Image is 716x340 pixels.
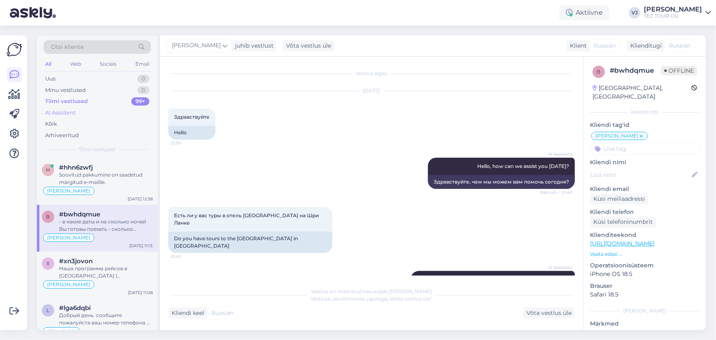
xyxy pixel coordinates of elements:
div: Do you have tours to the [GEOGRAPHIC_DATA] in [GEOGRAPHIC_DATA] [168,232,332,253]
span: [PERSON_NAME] [172,41,221,50]
p: iPhone OS 18.5 [590,270,700,278]
div: - в какие даты и на сколько ночей Вы готовы поехать - сколько человек путешествует. Если с Вами е... [59,218,153,233]
span: Hello, how can we assist you [DATE]? [477,163,569,169]
span: [PERSON_NAME] [595,133,638,138]
div: Hello [168,126,215,140]
div: All [43,59,53,69]
div: Kliendi keel [168,309,204,317]
p: Kliendi nimi [590,158,700,167]
div: Kliendi info [590,108,700,116]
div: # bwhdqmue [610,66,661,76]
div: Vestlus algas [168,70,575,77]
span: Otsi kliente [51,43,84,51]
p: Kliendi email [590,185,700,193]
span: [PERSON_NAME] [47,282,90,287]
div: 0 [137,86,149,94]
div: Klienditugi [627,41,662,50]
p: Brauser [590,282,700,290]
div: Web [69,59,83,69]
div: Наша программа рейсов в [GEOGRAPHIC_DATA] ( [GEOGRAPHIC_DATA] ) уже закончена. [59,265,153,280]
span: h [46,167,50,173]
div: VJ [629,7,641,18]
p: Klienditeekond [590,231,700,239]
div: Добрый день. сообщите пожалуйста ваш номер телефона и я перзвоню. [59,312,153,326]
span: [PERSON_NAME] [47,188,90,193]
span: #lga6dqbi [59,304,91,312]
div: TEZ TOUR OÜ [644,13,702,19]
span: Offline [661,66,697,75]
span: Russian [669,41,691,50]
div: Kõik [45,120,57,128]
div: Soovitud pakkumine on saadetud märgitud e-mailile. [59,171,153,186]
div: Email [134,59,151,69]
div: [DATE] 12:38 [128,196,153,202]
div: juhib vestlust [232,41,274,50]
a: [PERSON_NAME]TEZ TOUR OÜ [644,6,711,19]
p: Kliendi tag'id [590,121,700,129]
span: b [597,69,601,75]
span: Alla suhtleb [47,329,76,334]
img: Askly Logo [7,42,22,57]
span: Есть ли у вас туры в отель [GEOGRAPHIC_DATA] на Шри Ланке [174,212,320,226]
span: Nähtud ✓ 21:40 [540,189,572,195]
div: Aktiivne [559,5,609,20]
span: Russian [594,41,616,50]
p: Operatsioonisüsteem [590,261,700,270]
span: AI Assistent [542,151,572,157]
div: Здравствуйте, чем мы можем вам помочь сегодня? [428,175,575,189]
a: [URL][DOMAIN_NAME] [590,240,654,247]
div: Minu vestlused [45,86,86,94]
p: Kliendi telefon [590,208,700,216]
i: „Võtke vestlus üle” [387,296,432,302]
p: Safari 18.5 [590,290,700,299]
div: Klient [567,41,587,50]
span: Russian [211,309,233,317]
div: [DATE] 11:13 [129,243,153,249]
div: [PERSON_NAME] [590,307,700,315]
div: Küsi meiliaadressi [590,193,648,204]
div: Küsi telefoninumbrit [590,216,656,227]
div: 99+ [131,97,149,106]
div: [PERSON_NAME] [644,6,702,13]
span: [PERSON_NAME] [47,235,90,240]
input: Lisa tag [590,142,700,155]
span: Vestluse ülevõtmiseks vajutage [311,296,432,302]
span: 21:40 [171,253,201,260]
span: x [46,260,50,266]
span: b [46,214,50,220]
div: [DATE] [168,87,575,94]
div: Arhiveeritud [45,131,79,140]
span: #xn3jovon [59,257,93,265]
span: Tiimi vestlused [79,146,116,153]
span: #bwhdqmue [59,211,100,218]
p: Märkmed [590,319,700,328]
span: Vestlus on määratud kasutajale [PERSON_NAME] [311,288,432,294]
div: [DATE] 11:08 [128,289,153,296]
span: 21:39 [171,140,201,146]
div: [GEOGRAPHIC_DATA], [GEOGRAPHIC_DATA] [592,84,691,101]
span: Здравствуйте [174,114,210,120]
span: AI Assistent [542,264,572,271]
span: #hhn6zwfj [59,164,93,171]
div: Socials [98,59,118,69]
span: l [47,307,50,313]
div: AI Assistent [45,109,75,117]
input: Lisa nimi [590,170,690,179]
div: 0 [137,75,149,83]
p: Vaata edasi ... [590,250,700,258]
div: Võta vestlus üle [283,40,334,51]
div: Võta vestlus üle [523,308,575,319]
div: Uus [45,75,55,83]
div: Tiimi vestlused [45,97,88,106]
